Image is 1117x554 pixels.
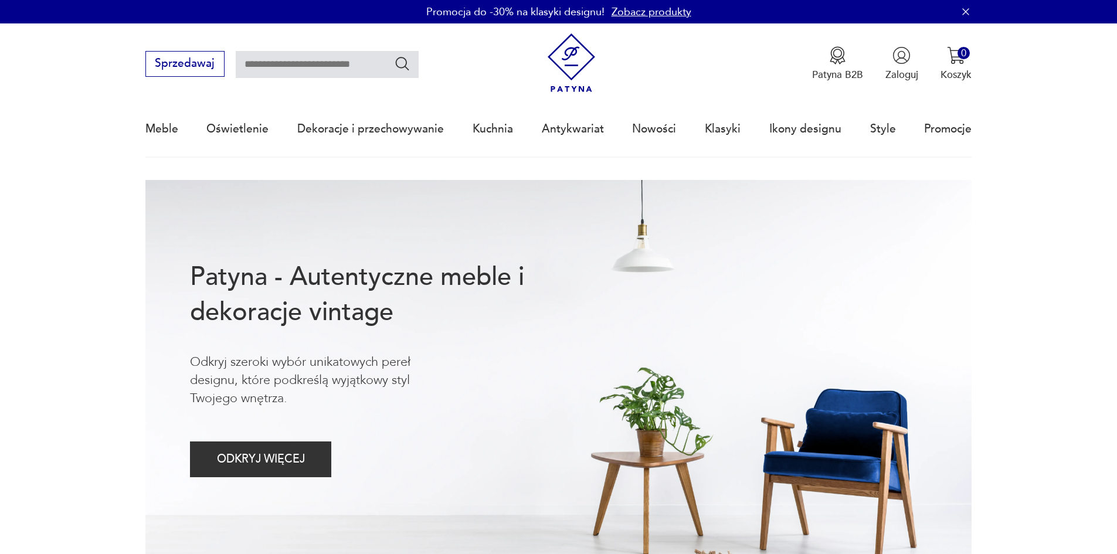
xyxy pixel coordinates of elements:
[632,102,676,156] a: Nowości
[829,46,847,64] img: Ikona medalu
[394,55,411,72] button: Szukaj
[870,102,896,156] a: Style
[612,5,691,19] a: Zobacz produkty
[892,46,911,64] img: Ikonka użytkownika
[190,260,570,330] h1: Patyna - Autentyczne meble i dekoracje vintage
[812,46,863,81] a: Ikona medaluPatyna B2B
[145,51,225,77] button: Sprzedawaj
[705,102,741,156] a: Klasyki
[297,102,444,156] a: Dekoracje i przechowywanie
[885,46,918,81] button: Zaloguj
[206,102,269,156] a: Oświetlenie
[924,102,972,156] a: Promocje
[941,46,972,81] button: 0Koszyk
[145,60,225,69] a: Sprzedawaj
[812,46,863,81] button: Patyna B2B
[542,102,604,156] a: Antykwariat
[958,47,970,59] div: 0
[190,353,457,408] p: Odkryj szeroki wybór unikatowych pereł designu, które podkreślą wyjątkowy styl Twojego wnętrza.
[426,5,605,19] p: Promocja do -30% na klasyki designu!
[885,68,918,81] p: Zaloguj
[947,46,965,64] img: Ikona koszyka
[145,102,178,156] a: Meble
[190,456,331,465] a: ODKRYJ WIĘCEJ
[769,102,841,156] a: Ikony designu
[941,68,972,81] p: Koszyk
[812,68,863,81] p: Patyna B2B
[473,102,513,156] a: Kuchnia
[542,33,601,93] img: Patyna - sklep z meblami i dekoracjami vintage
[190,441,331,477] button: ODKRYJ WIĘCEJ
